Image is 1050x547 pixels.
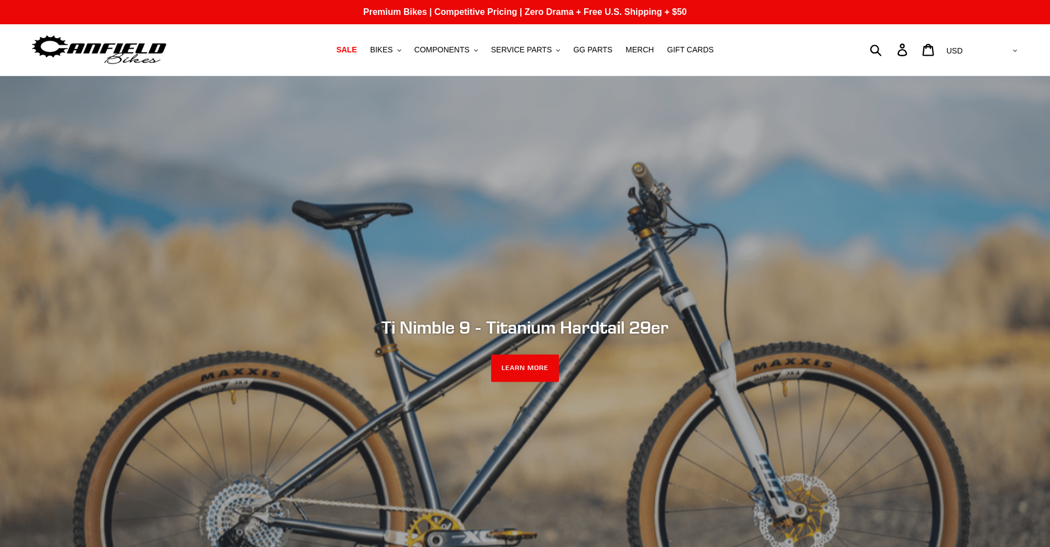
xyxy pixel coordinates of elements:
[491,45,552,55] span: SERVICE PARTS
[620,42,659,57] a: MERCH
[331,42,362,57] a: SALE
[30,33,168,67] img: Canfield Bikes
[661,42,719,57] a: GIFT CARDS
[225,317,826,337] h2: Ti Nimble 9 - Titanium Hardtail 29er
[667,45,714,55] span: GIFT CARDS
[370,45,392,55] span: BIKES
[491,355,559,382] a: LEARN MORE
[364,42,406,57] button: BIKES
[573,45,612,55] span: GG PARTS
[486,42,566,57] button: SERVICE PARTS
[336,45,357,55] span: SALE
[876,37,904,62] input: Search
[568,42,618,57] a: GG PARTS
[414,45,470,55] span: COMPONENTS
[409,42,483,57] button: COMPONENTS
[626,45,654,55] span: MERCH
